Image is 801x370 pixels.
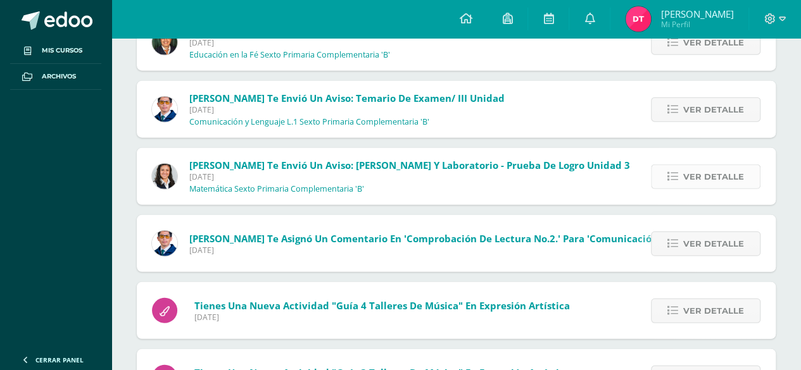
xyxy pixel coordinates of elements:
span: [DATE] [189,245,730,256]
p: Matemática Sexto Primaria Complementaria 'B' [189,184,364,194]
span: [PERSON_NAME] te envió un aviso: Temario de examen/ III Unidad [189,92,505,104]
a: Archivos [10,64,101,90]
span: Mi Perfil [660,19,733,30]
p: Educación en la Fé Sexto Primaria Complementaria 'B' [189,50,390,60]
span: Ver detalle [683,165,744,188]
img: 941e3438b01450ad37795ac5485d303e.png [152,30,177,55]
a: Mis cursos [10,38,101,64]
span: Tienes una nueva actividad "Guía 4 talleres de Música" En Expresión Artística [194,299,570,312]
span: Ver detalle [683,31,744,54]
span: [DATE] [189,104,505,115]
span: Cerrar panel [35,355,84,364]
span: [DATE] [189,37,488,48]
img: 059ccfba660c78d33e1d6e9d5a6a4bb6.png [152,231,177,256]
span: Archivos [42,71,76,82]
span: [PERSON_NAME] [660,8,733,20]
span: Ver detalle [683,98,744,121]
span: [DATE] [189,171,630,182]
img: b15e54589cdbd448c33dd63f135c9987.png [152,164,177,189]
span: Ver detalle [683,232,744,256]
p: Comunicación y Lenguaje L.1 Sexto Primaria Complementaria 'B' [189,117,429,127]
span: Ver detalle [683,299,744,323]
span: [PERSON_NAME] te envió un aviso: [PERSON_NAME] y laboratorio - prueba de logro unidad 3 [189,159,630,171]
span: [PERSON_NAME] te asignó un comentario en 'Comprobación de lectura No.2.' para 'Comunicación y Len... [189,232,730,245]
img: 059ccfba660c78d33e1d6e9d5a6a4bb6.png [152,97,177,122]
span: [DATE] [194,312,570,323]
span: Mis cursos [42,46,82,56]
img: 71abf2bd482ea5c0124037d671430b91.png [626,6,651,32]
